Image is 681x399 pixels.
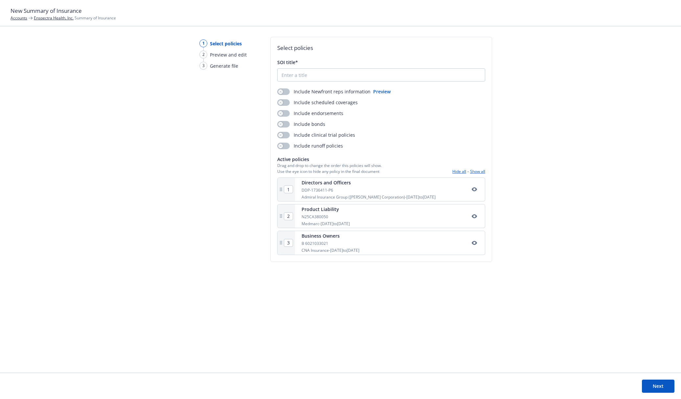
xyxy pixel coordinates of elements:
input: Enter a title [278,69,485,81]
div: Include scheduled coverages [277,99,358,106]
button: Preview [373,88,391,95]
div: Admiral Insurance Group ([PERSON_NAME] Corporation) - [DATE] to [DATE] [302,194,436,200]
div: Include Newfront reps information [277,88,371,95]
div: Product Liability [302,206,350,213]
button: Hide all [452,169,466,174]
a: Enspectra Health, Inc. [34,15,74,21]
div: Business OwnersB 6021033021CNA Insurance-[DATE]to[DATE] [277,231,485,255]
a: Accounts [11,15,27,21]
h1: New Summary of Insurance [11,7,670,15]
div: - [452,169,485,174]
span: Select policies [210,40,242,47]
span: Preview and edit [210,51,247,58]
div: Product LiabilityN25CA380050Medmarc-[DATE]to[DATE] [277,204,485,228]
span: Drag and drop to change the order this policies will show. Use the eye icon to hide any policy in... [277,163,382,174]
div: Directors and Officers [302,179,436,186]
span: Active policies [277,156,382,163]
div: Business Owners [302,232,359,239]
div: Medmarc - [DATE] to [DATE] [302,221,350,226]
div: 1 [199,39,207,47]
div: Directors and OfficersDDP-1736411-P6Admiral Insurance Group ([PERSON_NAME] Corporation)-[DATE]to[... [277,177,485,201]
span: Generate file [210,62,238,69]
div: B 6021033021 [302,241,359,246]
div: Include bonds [277,121,325,128]
div: 2 [199,51,207,59]
button: Show all [470,169,485,174]
div: DDP-1736411-P6 [302,187,436,193]
div: Include clinical trial policies [277,131,355,138]
button: Next [642,380,674,393]
div: Include endorsements [277,110,343,117]
span: Summary of Insurance [34,15,116,21]
div: 3 [199,62,207,70]
span: SOI title* [277,59,298,65]
div: CNA Insurance - [DATE] to [DATE] [302,247,359,253]
div: Include runoff policies [277,142,343,149]
h2: Select policies [277,44,485,52]
div: N25CA380050 [302,214,350,220]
